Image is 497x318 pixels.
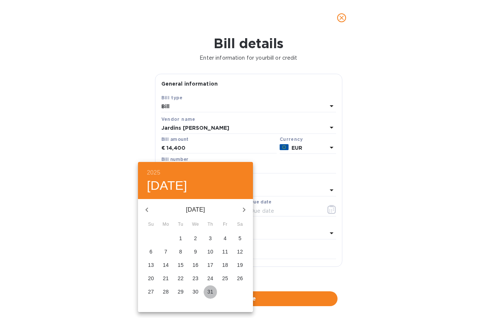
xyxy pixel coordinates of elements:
button: 2 [189,232,202,245]
span: Sa [233,221,247,228]
button: 19 [233,259,247,272]
span: Su [144,221,158,228]
p: 17 [207,261,213,269]
button: 24 [204,272,217,285]
p: 21 [163,275,169,282]
button: 22 [174,272,187,285]
p: 1 [179,235,182,242]
button: 9 [189,245,202,259]
span: Mo [159,221,172,228]
button: 13 [144,259,158,272]
button: 12 [233,245,247,259]
p: 3 [209,235,212,242]
p: 11 [222,248,228,255]
p: [DATE] [156,205,235,214]
p: 29 [178,288,184,295]
button: 30 [189,285,202,299]
button: 21 [159,272,172,285]
button: 14 [159,259,172,272]
p: 14 [163,261,169,269]
p: 9 [194,248,197,255]
p: 26 [237,275,243,282]
p: 19 [237,261,243,269]
button: 8 [174,245,187,259]
p: 18 [222,261,228,269]
button: 15 [174,259,187,272]
p: 13 [148,261,154,269]
button: 6 [144,245,158,259]
p: 31 [207,288,213,295]
span: Fr [218,221,232,228]
button: 28 [159,285,172,299]
button: 10 [204,245,217,259]
p: 5 [238,235,241,242]
p: 8 [179,248,182,255]
p: 24 [207,275,213,282]
button: 27 [144,285,158,299]
p: 20 [148,275,154,282]
p: 4 [224,235,227,242]
button: 31 [204,285,217,299]
button: 20 [144,272,158,285]
p: 6 [149,248,152,255]
p: 30 [192,288,198,295]
button: 17 [204,259,217,272]
p: 27 [148,288,154,295]
p: 28 [163,288,169,295]
p: 16 [192,261,198,269]
button: 23 [189,272,202,285]
button: [DATE] [147,178,187,193]
p: 22 [178,275,184,282]
span: Tu [174,221,187,228]
button: 29 [174,285,187,299]
p: 25 [222,275,228,282]
button: 11 [218,245,232,259]
button: 4 [218,232,232,245]
button: 3 [204,232,217,245]
button: 18 [218,259,232,272]
p: 10 [207,248,213,255]
p: 12 [237,248,243,255]
button: 7 [159,245,172,259]
button: 25 [218,272,232,285]
p: 15 [178,261,184,269]
button: 1 [174,232,187,245]
button: 16 [189,259,202,272]
p: 2 [194,235,197,242]
p: 7 [164,248,167,255]
button: 5 [233,232,247,245]
p: 23 [192,275,198,282]
span: Th [204,221,217,228]
button: 26 [233,272,247,285]
button: 2025 [147,168,160,178]
span: We [189,221,202,228]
